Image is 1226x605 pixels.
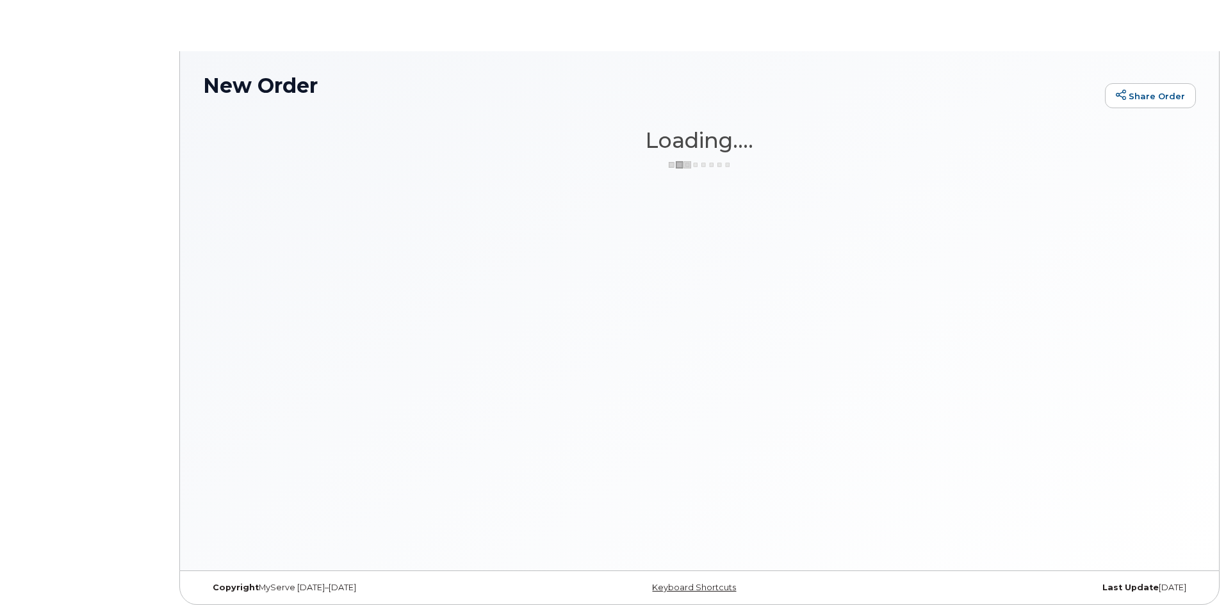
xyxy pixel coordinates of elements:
strong: Last Update [1102,583,1159,592]
div: [DATE] [865,583,1196,593]
a: Share Order [1105,83,1196,109]
strong: Copyright [213,583,259,592]
h1: Loading.... [203,129,1196,152]
h1: New Order [203,74,1099,97]
a: Keyboard Shortcuts [652,583,736,592]
img: ajax-loader-3a6953c30dc77f0bf724df975f13086db4f4c1262e45940f03d1251963f1bf2e.gif [667,160,732,170]
div: MyServe [DATE]–[DATE] [203,583,534,593]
